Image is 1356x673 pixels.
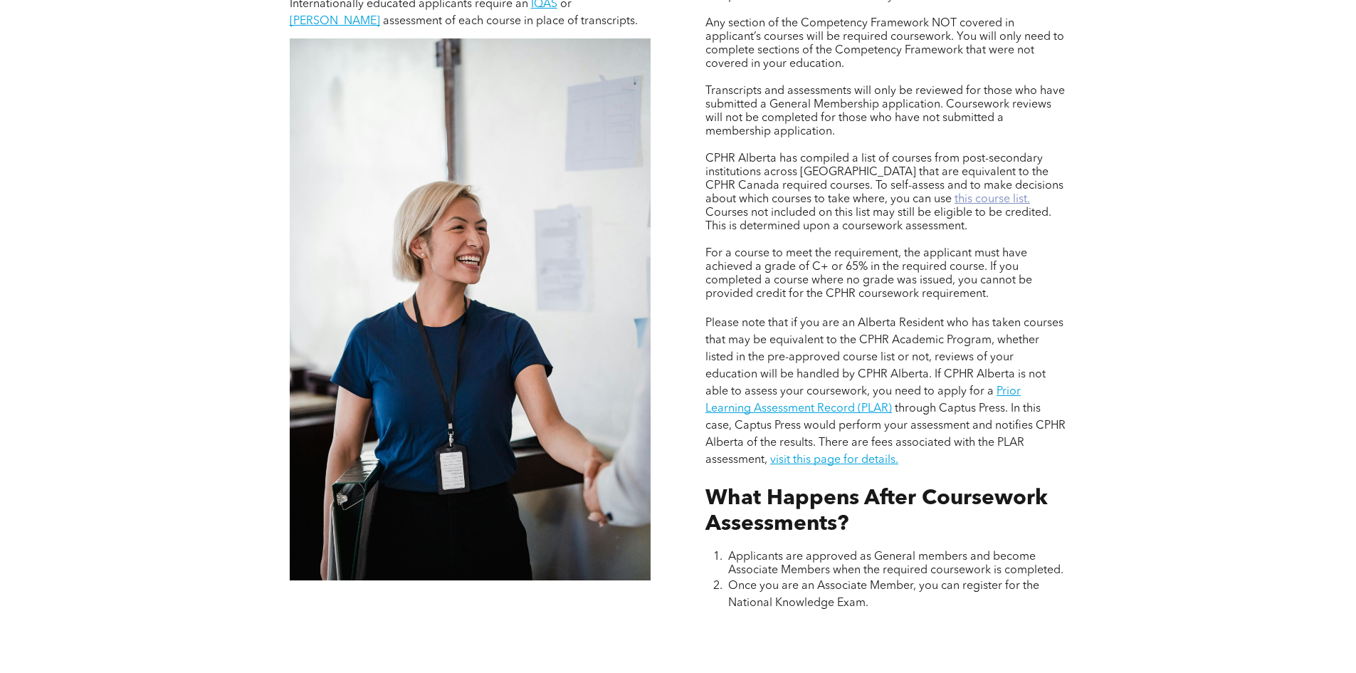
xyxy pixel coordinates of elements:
span: Applicants are approved as General members and become Associate Members when the required coursew... [728,551,1063,576]
span: Courses not included on this list may still be eligible to be credited. This is determined upon a... [705,207,1051,232]
span: What Happens After Coursework Assessments? [705,488,1048,535]
a: visit this page for details. [770,454,898,466]
span: Transcripts and assessments will only be reviewed for those who have submitted a General Membersh... [705,85,1065,137]
span: Please note that if you are an Alberta Resident who has taken courses that may be equivalent to t... [705,318,1063,397]
a: [PERSON_NAME] [290,16,380,27]
span: CPHR Alberta has compiled a list of courses from post-secondary institutions across [GEOGRAPHIC_D... [705,153,1063,205]
span: For a course to meet the requirement, the applicant must have achieved a grade of C+ or 65% in th... [705,248,1032,300]
a: this course list. [955,194,1030,205]
span: Once you are an Associate Member, you can register for the National Knowledge Exam. [728,580,1039,609]
img: A woman is shaking hands with a man in an office. [290,38,651,580]
span: assessment of each course in place of transcripts. [383,16,638,27]
span: Any section of the Competency Framework NOT covered in applicant’s courses will be required cours... [705,18,1064,70]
